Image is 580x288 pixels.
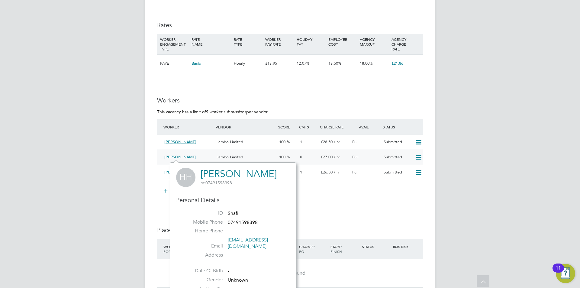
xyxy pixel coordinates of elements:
span: Basic [192,61,201,66]
div: Charge [298,241,329,257]
h3: Personal Details [176,196,290,204]
span: £26.50 [321,170,333,175]
span: £27.00 [321,154,333,160]
div: Status [360,241,392,252]
div: Start [329,241,360,257]
div: AGENCY CHARGE RATE [390,34,421,54]
span: 07491598398 [228,219,258,225]
span: Shafi [228,210,238,216]
span: Full [352,139,358,144]
span: / hr [334,154,340,160]
div: PAYE [159,55,190,72]
span: 0 [300,154,302,160]
label: Address [181,252,223,258]
div: HOLIDAY PAY [295,34,327,50]
h3: Placements [157,226,423,234]
span: m: [201,180,205,186]
span: / hr [334,139,340,144]
span: 1 [300,139,302,144]
span: / Position [163,244,180,254]
span: 12.07% [297,61,310,66]
div: Submitted [381,152,413,162]
label: Gender [181,277,223,283]
div: RATE TYPE [232,34,264,50]
label: Home Phone [181,228,223,234]
label: Mobile Phone [181,219,223,225]
h3: Rates [157,21,423,29]
div: £13.95 [264,55,295,72]
div: Submitted [381,167,413,177]
span: Full [352,170,358,175]
span: 18.00% [360,61,373,66]
div: EMPLOYER COST [327,34,358,50]
label: Date Of Birth [181,268,223,274]
div: Score [277,121,298,132]
div: IR35 Risk [391,241,412,252]
span: 1 [300,170,302,175]
p: This vacancy has a limit of per vendor. [157,109,423,115]
span: [PERSON_NAME] [164,139,196,144]
div: Charge Rate [318,121,350,132]
a: [EMAIL_ADDRESS][DOMAIN_NAME] [228,237,268,249]
span: £21.86 [391,61,403,66]
span: Jambo Limited [217,154,243,160]
span: HH [176,168,195,187]
em: 9 worker submissions [206,109,246,115]
span: £26.50 [321,139,333,144]
div: Cmts [298,121,318,132]
span: Full [352,154,358,160]
div: WORKER ENGAGEMENT TYPE [159,34,190,54]
span: / PO [299,244,315,254]
div: Submitted [381,137,413,147]
span: Jambo Limited [217,139,243,144]
label: Email [181,243,223,249]
h3: Workers [157,96,423,104]
div: 11 [556,268,561,276]
div: Vendor [214,121,277,132]
div: WORKER PAY RATE [264,34,295,50]
span: / hr [334,170,340,175]
span: [PERSON_NAME] [164,154,196,160]
span: Unknown [228,277,248,283]
label: ID [181,210,223,216]
div: Worker [162,241,204,257]
span: [PERSON_NAME] [164,170,196,175]
div: AGENCY MARKUP [358,34,390,50]
div: RATE NAME [190,34,232,50]
div: No data found [163,270,417,277]
button: Submit Worker [159,186,205,196]
div: Worker [162,121,214,132]
div: Status [381,121,423,132]
div: Hourly [232,55,264,72]
span: 18.50% [328,61,341,66]
span: 07491598398 [201,180,232,186]
span: - [228,268,229,274]
span: 100 [279,154,285,160]
button: Open Resource Center, 11 new notifications [556,264,575,283]
span: / Finish [330,244,342,254]
span: 100 [279,139,285,144]
a: [PERSON_NAME] [201,168,277,180]
div: Avail [350,121,381,132]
